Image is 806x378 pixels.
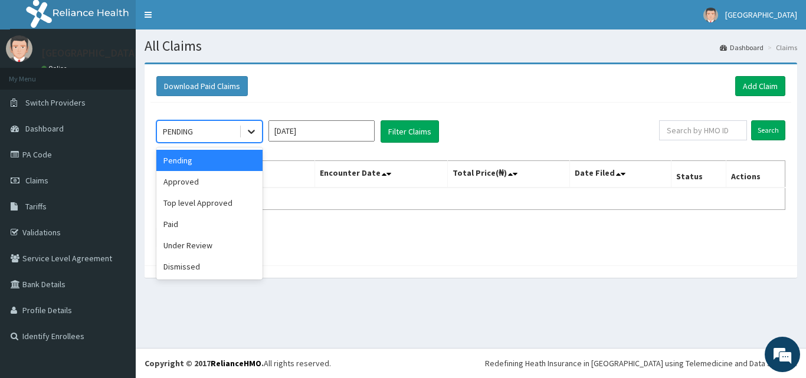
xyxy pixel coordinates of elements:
button: Filter Claims [381,120,439,143]
strong: Copyright © 2017 . [145,358,264,369]
h1: All Claims [145,38,797,54]
li: Claims [765,42,797,52]
div: Top level Approved [156,192,263,213]
a: Online [41,64,70,73]
p: [GEOGRAPHIC_DATA] [41,48,139,58]
input: Search by HMO ID [659,120,747,140]
span: Dashboard [25,123,64,134]
span: Claims [25,175,48,186]
input: Search [751,120,785,140]
a: Add Claim [735,76,785,96]
th: Status [671,161,726,188]
th: Total Price(₦) [447,161,570,188]
div: PENDING [163,126,193,137]
div: Redefining Heath Insurance in [GEOGRAPHIC_DATA] using Telemedicine and Data Science! [485,357,797,369]
img: User Image [6,35,32,62]
th: Actions [726,161,785,188]
footer: All rights reserved. [136,348,806,378]
th: Date Filed [570,161,671,188]
input: Select Month and Year [268,120,375,142]
span: [GEOGRAPHIC_DATA] [725,9,797,20]
a: RelianceHMO [211,358,261,369]
div: Approved [156,171,263,192]
th: Encounter Date [315,161,447,188]
span: Switch Providers [25,97,86,108]
a: Dashboard [720,42,764,52]
div: Dismissed [156,256,263,277]
div: Paid [156,213,263,235]
div: Pending [156,150,263,171]
div: Under Review [156,235,263,256]
img: User Image [703,8,718,22]
span: Tariffs [25,201,47,212]
button: Download Paid Claims [156,76,248,96]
